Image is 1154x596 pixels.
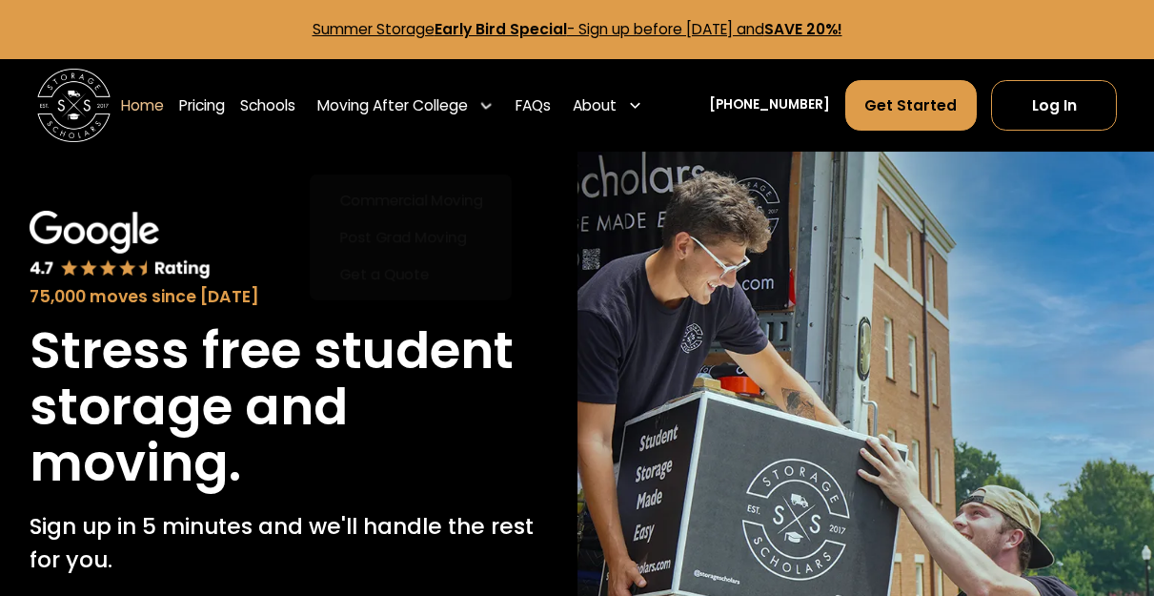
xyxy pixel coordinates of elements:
strong: Early Bird Special [435,19,567,39]
a: Commercial Moving [317,181,505,218]
h1: Stress free student storage and moving. [30,323,547,491]
a: Get Started [845,80,977,130]
a: Summer StorageEarly Bird Special- Sign up before [DATE] andSAVE 20%! [313,19,842,39]
div: About [566,79,651,131]
div: 75,000 moves since [DATE] [30,284,547,309]
a: Log In [991,80,1117,130]
p: Sign up in 5 minutes and we'll handle the rest for you. [30,510,547,577]
div: About [573,94,617,116]
strong: SAVE 20%! [764,19,842,39]
img: Google 4.7 star rating [30,211,211,280]
a: Get a Quote [317,256,505,293]
a: [PHONE_NUMBER] [709,95,830,114]
a: home [37,69,111,143]
div: Moving After College [317,94,468,116]
a: FAQs [516,79,551,131]
a: Home [121,79,164,131]
a: Schools [240,79,295,131]
a: Pricing [179,79,225,131]
a: Post Grad Moving [317,218,505,256]
img: Storage Scholars main logo [37,69,111,143]
nav: Moving After College [310,174,512,299]
div: Moving After College [310,79,501,131]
